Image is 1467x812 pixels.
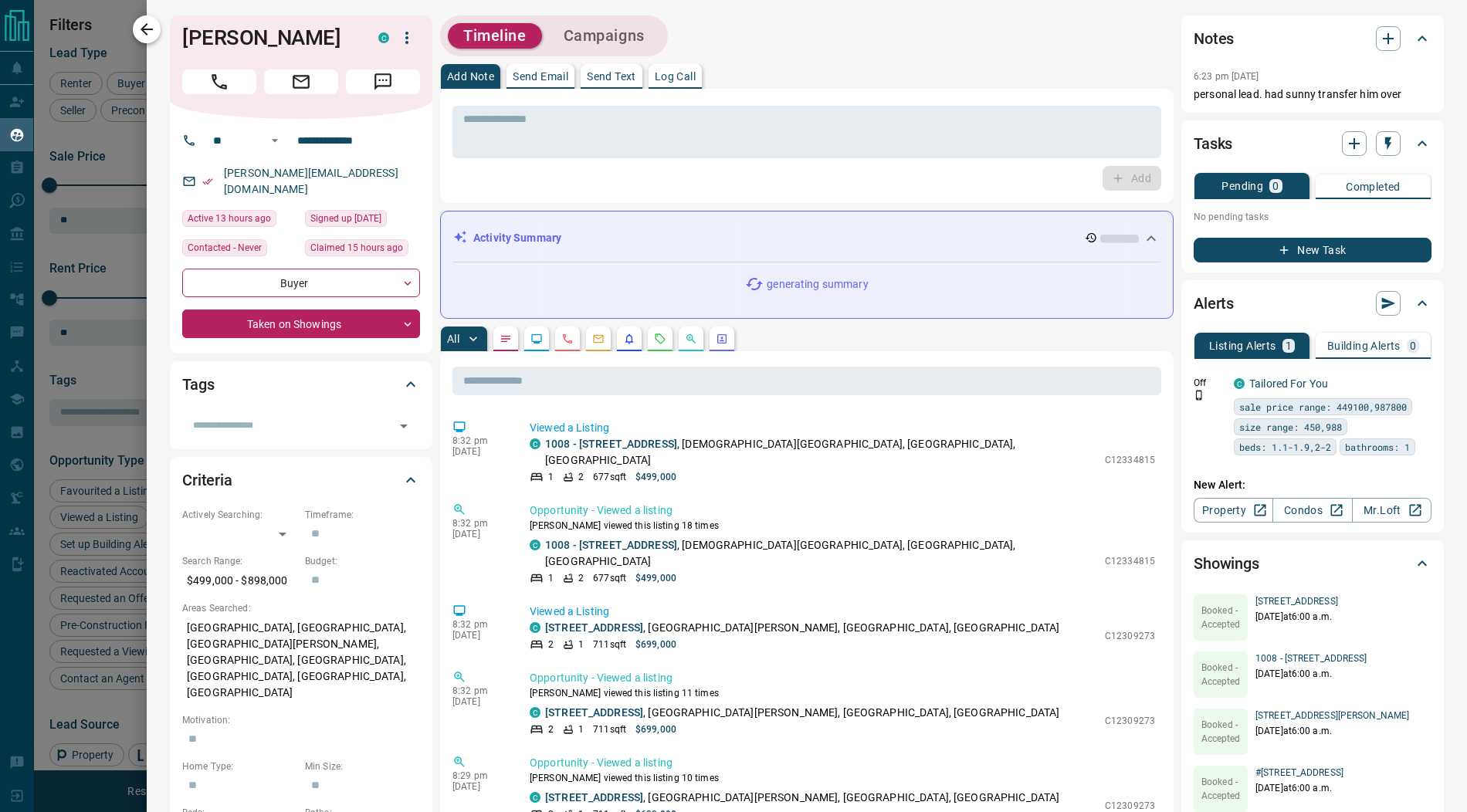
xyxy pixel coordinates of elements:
[1255,724,1409,738] p: [DATE] at 6:00 a.m.
[593,571,626,585] p: 677 sqft
[1194,238,1431,262] button: New Task
[1239,419,1342,435] span: size range: 450,988
[452,529,507,540] p: [DATE]
[1194,718,1248,746] p: Booked - Accepted
[1194,661,1248,689] p: Booked - Accepted
[1239,399,1407,414] span: sale price range: 449100,987800
[452,696,507,707] p: [DATE]
[1286,340,1292,351] p: 1
[1255,610,1338,624] p: [DATE] at 6:00 a.m.
[182,760,297,773] p: Home Type:
[182,210,297,232] div: Wed Aug 13 2025
[587,71,636,82] p: Send Text
[1255,594,1338,608] p: [STREET_ADDRESS]
[182,269,420,297] div: Buyer
[767,276,868,293] p: generating summary
[530,333,543,345] svg: Lead Browsing Activity
[1255,766,1343,780] p: #[STREET_ADDRESS]
[530,502,1155,519] p: Opportunity - Viewed a listing
[635,470,676,484] p: $499,000
[500,333,512,345] svg: Notes
[182,615,420,705] p: [GEOGRAPHIC_DATA], [GEOGRAPHIC_DATA], [GEOGRAPHIC_DATA][PERSON_NAME], [GEOGRAPHIC_DATA], [GEOGRAP...
[305,554,420,568] p: Budget:
[530,755,1155,771] p: Opportunity - Viewed a listing
[1239,439,1331,455] span: beds: 1.1-1.9,2-2
[447,333,459,344] p: All
[1234,378,1245,389] div: condos.ca
[182,69,256,94] span: Call
[578,571,584,585] p: 2
[593,470,626,484] p: 677 sqft
[182,601,420,615] p: Areas Searched:
[545,706,643,719] a: [STREET_ADDRESS]
[635,722,676,736] p: $699,000
[635,638,676,651] p: $699,000
[1194,775,1248,803] p: Booked - Accepted
[530,707,540,718] div: condos.ca
[578,470,584,484] p: 2
[592,333,605,345] svg: Emails
[1255,667,1367,681] p: [DATE] at 6:00 a.m.
[1105,629,1155,643] p: C12309273
[1410,340,1416,351] p: 0
[452,770,507,781] p: 8:29 pm
[453,224,1160,252] div: Activity Summary
[452,518,507,529] p: 8:32 pm
[545,438,677,450] a: 1008 - [STREET_ADDRESS]
[530,686,1155,700] p: [PERSON_NAME] viewed this listing 11 times
[1194,477,1431,493] p: New Alert:
[447,71,494,82] p: Add Note
[188,240,262,255] span: Contacted - Never
[448,23,542,49] button: Timeline
[530,622,540,633] div: condos.ca
[1345,439,1410,455] span: bathrooms: 1
[1209,340,1276,351] p: Listing Alerts
[530,540,540,550] div: condos.ca
[545,790,1059,806] p: , [GEOGRAPHIC_DATA][PERSON_NAME], [GEOGRAPHIC_DATA], [GEOGRAPHIC_DATA]
[635,571,676,585] p: $499,000
[182,713,420,727] p: Motivation:
[545,791,643,804] a: [STREET_ADDRESS]
[655,71,696,82] p: Log Call
[266,131,284,150] button: Open
[182,366,420,403] div: Tags
[530,771,1155,785] p: [PERSON_NAME] viewed this listing 10 times
[1327,340,1401,351] p: Building Alerts
[1194,291,1234,316] h2: Alerts
[452,446,507,457] p: [DATE]
[1194,551,1259,576] h2: Showings
[182,508,297,522] p: Actively Searching:
[305,760,420,773] p: Min Size:
[305,508,420,522] p: Timeframe:
[346,69,420,94] span: Message
[1346,181,1401,192] p: Completed
[1272,181,1279,191] p: 0
[513,71,568,82] p: Send Email
[182,372,214,397] h2: Tags
[264,69,338,94] span: Email
[1194,131,1232,156] h2: Tasks
[1194,498,1273,523] a: Property
[578,722,584,736] p: 1
[305,239,420,261] div: Wed Aug 13 2025
[545,537,1097,570] p: , [DEMOGRAPHIC_DATA][GEOGRAPHIC_DATA], [GEOGRAPHIC_DATA], [GEOGRAPHIC_DATA]
[1194,71,1259,82] p: 6:23 pm [DATE]
[182,462,420,499] div: Criteria
[452,619,507,630] p: 8:32 pm
[1194,125,1431,162] div: Tasks
[188,211,271,226] span: Active 13 hours ago
[378,32,389,43] div: condos.ca
[1221,181,1263,191] p: Pending
[623,333,635,345] svg: Listing Alerts
[452,630,507,641] p: [DATE]
[578,638,584,651] p: 1
[452,435,507,446] p: 8:32 pm
[1194,20,1431,57] div: Notes
[530,792,540,803] div: condos.ca
[473,230,561,246] p: Activity Summary
[1249,377,1328,390] a: Tailored For You
[1194,376,1225,390] p: Off
[1352,498,1431,523] a: Mr.Loft
[593,638,626,651] p: 711 sqft
[182,554,297,568] p: Search Range:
